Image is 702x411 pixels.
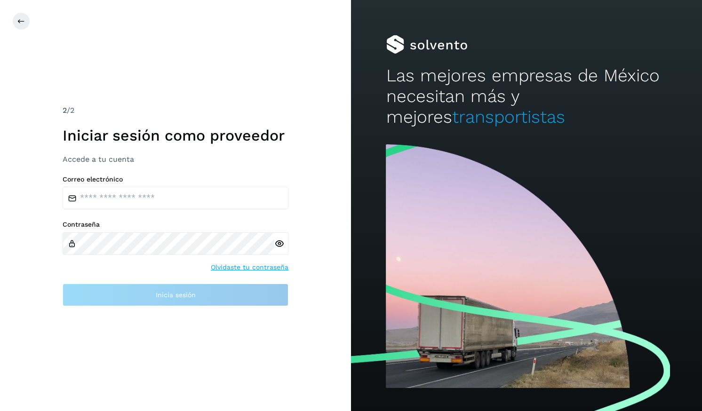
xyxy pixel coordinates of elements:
[386,65,667,128] h2: Las mejores empresas de México necesitan más y mejores
[63,155,288,164] h3: Accede a tu cuenta
[63,105,288,116] div: /2
[63,106,67,115] span: 2
[63,126,288,144] h1: Iniciar sesión como proveedor
[63,221,288,229] label: Contraseña
[63,175,288,183] label: Correo electrónico
[211,262,288,272] a: Olvidaste tu contraseña
[63,284,288,306] button: Inicia sesión
[156,292,196,298] span: Inicia sesión
[452,107,565,127] span: transportistas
